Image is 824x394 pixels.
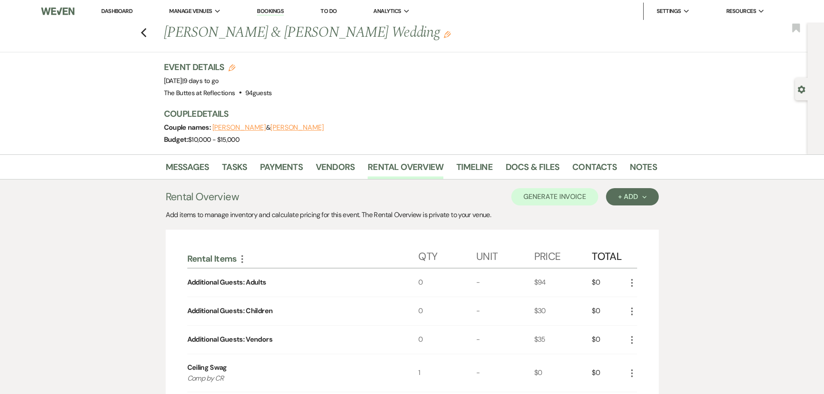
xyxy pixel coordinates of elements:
a: Bookings [257,7,284,16]
button: + Add [606,188,658,205]
a: To Do [321,7,337,15]
span: 9 days to go [183,77,218,85]
div: Unit [476,242,534,268]
div: $0 [592,297,626,325]
div: Add items to manage inventory and calculate pricing for this event. The Rental Overview is privat... [166,210,659,220]
div: 0 [418,297,476,325]
div: Price [534,242,592,268]
span: Manage Venues [169,7,212,16]
a: Docs & Files [506,160,559,179]
div: $0 [592,326,626,354]
span: $10,000 - $15,000 [188,135,239,144]
a: Dashboard [101,7,132,15]
button: [PERSON_NAME] [212,124,266,131]
div: Ceiling Swag [187,362,227,373]
span: & [212,123,324,132]
a: Payments [260,160,303,179]
h1: [PERSON_NAME] & [PERSON_NAME] Wedding [164,22,551,43]
span: The Buttes at Reflections [164,89,235,97]
img: Weven Logo [41,2,74,20]
a: Rental Overview [368,160,443,179]
a: Contacts [572,160,617,179]
a: Messages [166,160,209,179]
button: Edit [444,30,451,38]
div: $0 [592,354,626,392]
button: Generate Invoice [511,188,598,205]
button: Open lead details [798,85,805,93]
a: Tasks [222,160,247,179]
div: + Add [618,193,646,200]
p: Comp by CR [187,373,395,384]
a: Notes [630,160,657,179]
h3: Couple Details [164,108,648,120]
div: Additional Guests: Vendors [187,334,273,345]
div: $94 [534,269,592,297]
div: $30 [534,297,592,325]
div: 0 [418,326,476,354]
span: Budget: [164,135,189,144]
div: Additional Guests: Adults [187,277,266,288]
div: - [476,297,534,325]
div: Qty [418,242,476,268]
button: [PERSON_NAME] [270,124,324,131]
span: [DATE] [164,77,219,85]
a: Timeline [456,160,493,179]
div: Additional Guests: Children [187,306,273,316]
div: $35 [534,326,592,354]
span: Analytics [373,7,401,16]
div: $0 [592,269,626,297]
div: $0 [534,354,592,392]
h3: Event Details [164,61,272,73]
span: 94 guests [245,89,272,97]
span: Couple names: [164,123,212,132]
div: Total [592,242,626,268]
div: 0 [418,269,476,297]
span: | [182,77,219,85]
div: 1 [418,354,476,392]
div: - [476,354,534,392]
div: - [476,269,534,297]
div: - [476,326,534,354]
span: Resources [726,7,756,16]
span: Settings [657,7,681,16]
h3: Rental Overview [166,189,239,205]
div: Rental Items [187,253,419,264]
a: Vendors [316,160,355,179]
